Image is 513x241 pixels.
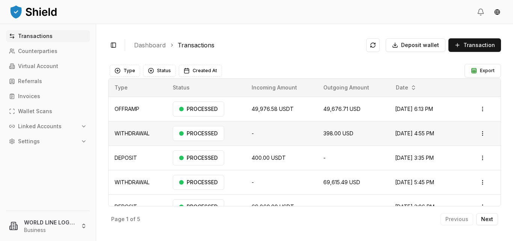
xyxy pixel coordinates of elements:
[109,194,167,219] td: DEPOSIT
[193,68,217,74] span: Created At
[130,217,136,222] p: of
[109,79,167,97] th: Type
[323,179,360,185] span: 69,615.49 USD
[111,217,125,222] p: Page
[109,146,167,170] td: DEPOSIT
[179,65,222,77] button: Created At
[246,79,317,97] th: Incoming Amount
[395,179,434,185] span: [DATE] 5:45 PM
[18,139,40,144] p: Settings
[18,49,57,54] p: Counterparties
[252,155,286,161] span: 400.00 USDT
[481,217,493,222] p: Next
[476,213,498,225] button: Next
[18,124,62,129] p: Linked Accounts
[323,203,326,210] span: -
[252,130,254,136] span: -
[252,106,294,112] span: 49,976.58 USDT
[252,179,254,185] span: -
[126,217,128,222] p: 1
[6,90,90,102] a: Invoices
[173,102,224,117] div: PROCESSED
[386,38,445,52] button: Deposit wallet
[18,94,40,99] p: Invoices
[173,199,224,214] div: PROCESSED
[6,135,90,147] button: Settings
[395,155,434,161] span: [DATE] 3:35 PM
[323,106,361,112] span: 49,676.71 USD
[6,60,90,72] a: Virtual Account
[317,79,389,97] th: Outgoing Amount
[395,130,434,136] span: [DATE] 4:55 PM
[110,65,140,77] button: Type
[109,121,167,146] td: WITHDRAWAL
[401,41,439,49] span: Deposit wallet
[448,38,501,52] button: Transaction
[137,217,140,222] p: 5
[9,4,58,19] img: ShieldPay Logo
[18,79,42,84] p: Referrals
[109,97,167,121] td: OFFRAMP
[6,105,90,117] a: Wallet Scans
[6,30,90,42] a: Transactions
[18,64,58,69] p: Virtual Account
[3,214,93,238] button: WORLD LINE LOGISTICS LLCBusiness
[252,203,294,210] span: 69,860.00 USDT
[18,109,52,114] p: Wallet Scans
[24,226,75,234] p: Business
[18,33,53,39] p: Transactions
[173,175,224,190] div: PROCESSED
[134,41,360,50] nav: breadcrumb
[465,64,501,77] button: Export
[395,106,433,112] span: [DATE] 6:13 PM
[109,170,167,194] td: WITHDRAWAL
[323,155,326,161] span: -
[6,120,90,132] button: Linked Accounts
[6,75,90,87] a: Referrals
[463,41,495,49] span: Transaction
[143,65,176,77] button: Status
[393,82,419,94] button: Date
[395,203,435,210] span: [DATE] 3:06 PM
[323,130,353,136] span: 398.00 USD
[134,41,166,50] a: Dashboard
[173,150,224,165] div: PROCESSED
[173,126,224,141] div: PROCESSED
[167,79,246,97] th: Status
[178,41,214,50] a: Transactions
[24,218,75,226] p: WORLD LINE LOGISTICS LLC
[6,45,90,57] a: Counterparties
